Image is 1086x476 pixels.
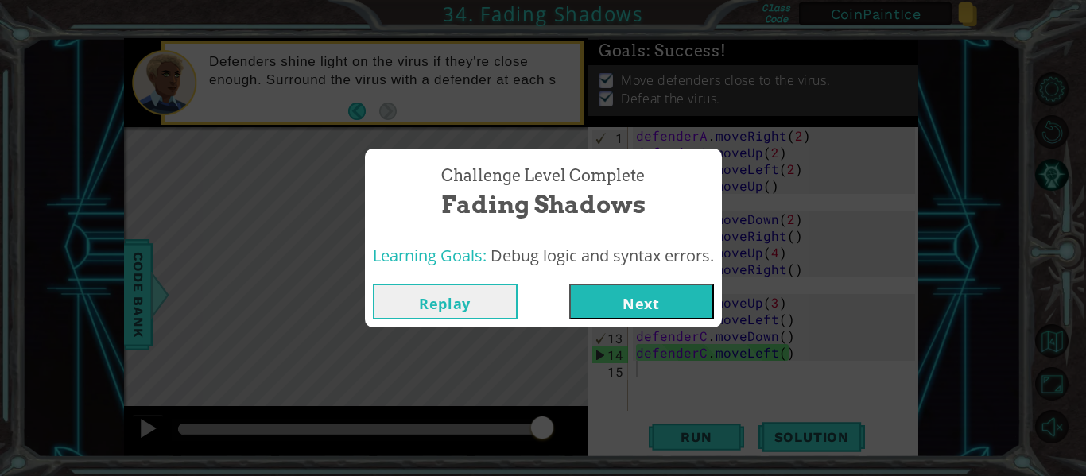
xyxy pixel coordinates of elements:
button: Next [569,284,714,319]
span: Debug logic and syntax errors. [491,245,714,266]
button: Replay [373,284,518,319]
span: Challenge Level Complete [441,164,645,188]
span: Learning Goals: [373,245,487,266]
span: Fading Shadows [441,188,646,222]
